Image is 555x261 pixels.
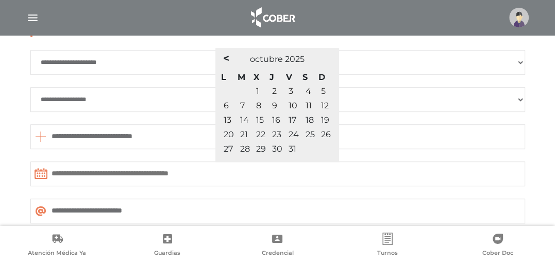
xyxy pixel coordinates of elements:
a: 1 [256,86,259,96]
span: 29 [256,144,266,154]
span: 23 [272,129,281,139]
a: 3 [289,86,293,96]
span: 16 [272,115,280,125]
a: 13 [224,115,231,125]
span: 19 [321,115,329,125]
span: Credencial [261,249,293,258]
span: Turnos [377,249,398,258]
span: 28 [240,144,250,154]
span: 15 [256,115,264,125]
span: < [223,52,229,64]
a: 7 [240,101,245,110]
span: 17 [289,115,296,125]
a: 5 [321,86,325,96]
a: 4 [305,86,311,96]
a: 2 [272,86,277,96]
span: 18 [305,115,313,125]
span: Atención Médica Ya [28,249,86,258]
span: 31 [289,144,296,154]
span: lunes [221,72,226,82]
span: octubre [250,54,283,64]
span: 22 [256,129,265,139]
span: 25 [305,129,314,139]
span: 2025 [285,54,305,64]
span: sábado [302,72,308,82]
img: Cober_menu-lines-white.svg [26,11,39,24]
a: 10 [289,101,297,110]
span: Guardias [154,249,180,258]
img: profile-placeholder.svg [509,8,529,27]
span: 24 [289,129,299,139]
a: < [221,51,232,66]
span: domingo [318,72,325,82]
span: 14 [240,115,249,125]
a: 6 [224,101,229,110]
a: Cober Doc [443,233,553,259]
span: martes [238,72,245,82]
a: Guardias [112,233,223,259]
img: logo_cober_home-white.png [245,5,299,30]
a: 11 [305,101,311,110]
span: Cober Doc [482,249,513,258]
span: 21 [240,129,248,139]
span: 20 [224,129,234,139]
a: 9 [272,101,277,110]
span: 26 [321,129,330,139]
a: Turnos [332,233,443,259]
span: 30 [272,144,282,154]
a: Credencial [223,233,333,259]
a: Atención Médica Ya [2,233,112,259]
a: 12 [321,101,328,110]
a: 8 [256,101,261,110]
span: miércoles [254,72,259,82]
span: viernes [286,72,292,82]
span: jueves [270,72,274,82]
span: 27 [224,144,233,154]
